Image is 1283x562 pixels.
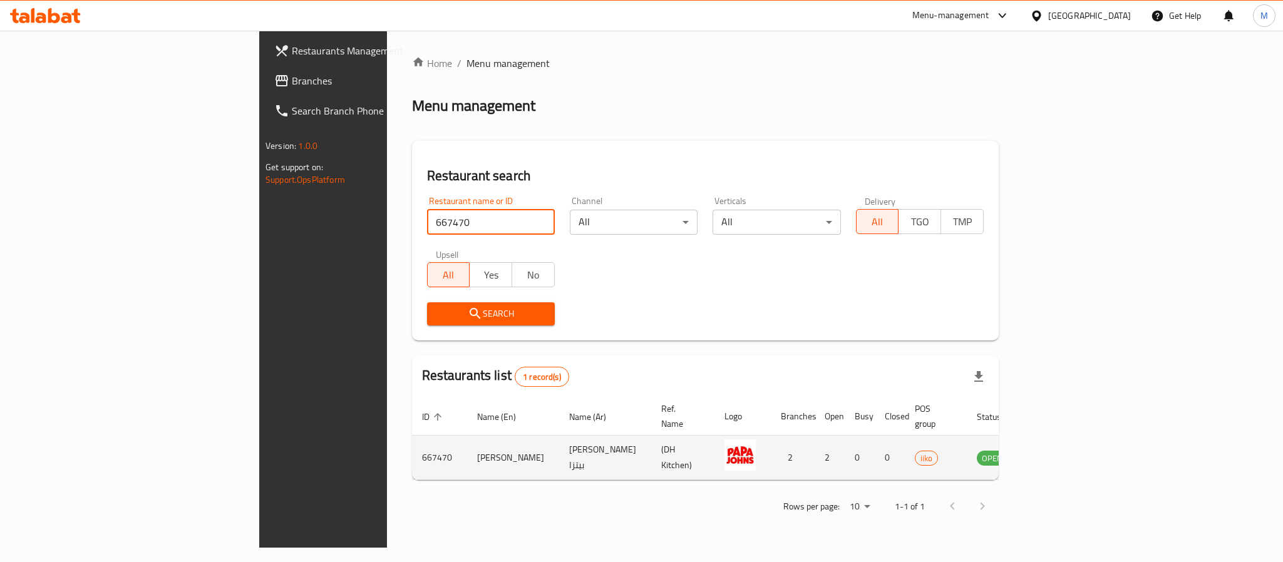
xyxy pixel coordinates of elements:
span: ID [422,409,446,424]
td: [PERSON_NAME] [467,436,559,480]
div: Export file [964,362,994,392]
h2: Restaurant search [427,166,984,185]
span: Restaurants Management [292,43,463,58]
nav: breadcrumb [412,56,999,71]
span: Get support on: [265,159,323,175]
a: Branches [264,66,473,96]
span: TMP [946,213,979,231]
p: Rows per page: [783,499,840,514]
div: [GEOGRAPHIC_DATA] [1048,9,1131,23]
div: All [713,210,840,235]
p: 1-1 of 1 [895,499,925,514]
span: Search Branch Phone [292,103,463,118]
span: TGO [904,213,936,231]
span: M [1260,9,1268,23]
span: Status [977,409,1018,424]
button: No [512,262,555,287]
span: Branches [292,73,463,88]
th: Busy [845,397,875,436]
td: [PERSON_NAME] بيتزا [559,436,651,480]
th: Branches [771,397,815,436]
button: Yes [469,262,512,287]
img: Papa Johns [724,439,756,471]
td: 2 [815,436,845,480]
td: 0 [875,436,905,480]
label: Delivery [865,197,896,205]
span: iiko [915,451,937,466]
td: 0 [845,436,875,480]
th: Logo [714,397,771,436]
div: Rows per page: [845,498,875,516]
h2: Restaurants list [422,366,569,387]
span: Name (Ar) [569,409,622,424]
span: POS group [915,401,952,431]
span: Menu management [466,56,550,71]
button: TGO [898,209,941,234]
a: Restaurants Management [264,36,473,66]
span: 1.0.0 [298,138,317,154]
span: All [433,266,465,284]
th: Open [815,397,845,436]
span: Search [437,306,545,322]
span: 1 record(s) [515,371,569,383]
input: Search for restaurant name or ID.. [427,210,555,235]
table: enhanced table [412,397,1076,480]
span: All [862,213,894,231]
div: Menu-management [912,8,989,23]
span: Yes [475,266,507,284]
button: All [427,262,470,287]
span: Name (En) [477,409,532,424]
label: Upsell [436,250,459,258]
div: All [570,210,698,235]
span: Ref. Name [661,401,699,431]
button: Search [427,302,555,325]
td: 2 [771,436,815,480]
button: All [856,209,899,234]
span: No [517,266,550,284]
a: Search Branch Phone [264,96,473,126]
div: Total records count [515,367,569,387]
a: Support.OpsPlatform [265,171,345,188]
td: (DH Kitchen) [651,436,714,480]
span: OPEN [977,451,1007,466]
th: Closed [875,397,905,436]
button: TMP [940,209,984,234]
h2: Menu management [412,96,535,116]
span: Version: [265,138,296,154]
